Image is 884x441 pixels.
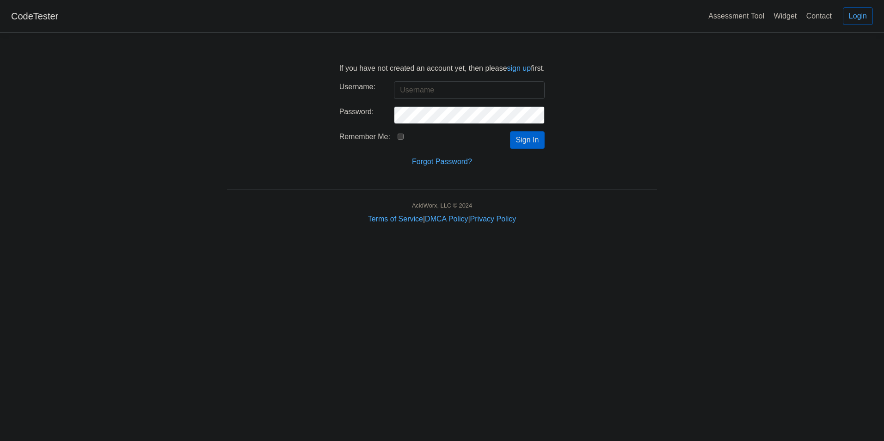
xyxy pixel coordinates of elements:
[803,8,835,24] a: Contact
[368,215,423,223] a: Terms of Service
[770,8,800,24] a: Widget
[470,215,516,223] a: Privacy Policy
[412,158,472,165] a: Forgot Password?
[11,11,58,21] a: CodeTester
[339,131,390,142] label: Remember Me:
[507,64,531,72] a: sign up
[368,214,516,225] div: | |
[425,215,468,223] a: DMCA Policy
[412,201,472,210] div: AcidWorx, LLC © 2024
[339,63,545,74] p: If you have not created an account yet, then please first.
[332,106,387,120] label: Password:
[510,131,545,149] button: Sign In
[332,81,387,95] label: Username:
[843,7,873,25] a: Login
[705,8,768,24] a: Assessment Tool
[394,81,545,99] input: Username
